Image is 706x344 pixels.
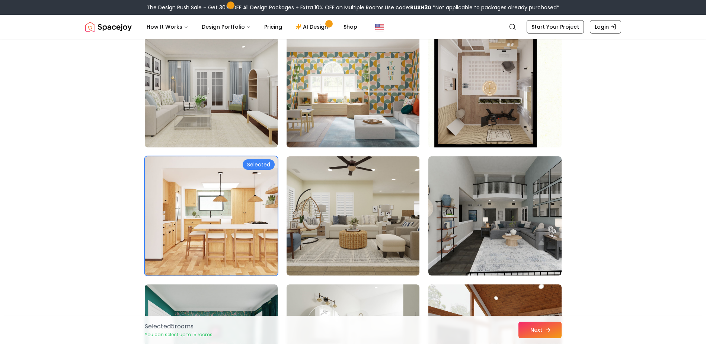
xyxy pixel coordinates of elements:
[375,22,384,31] img: United States
[141,19,194,34] button: How It Works
[287,156,419,275] img: Room room-53
[428,28,561,147] img: Room room-51
[145,28,278,147] img: Room room-49
[385,4,431,11] span: Use code:
[290,19,336,34] a: AI Design
[243,159,275,170] div: Selected
[145,156,278,275] img: Room room-52
[428,156,561,275] img: Room room-54
[590,20,621,34] a: Login
[258,19,288,34] a: Pricing
[410,4,431,11] b: RUSH30
[141,19,363,34] nav: Main
[85,15,621,39] nav: Global
[338,19,363,34] a: Shop
[287,28,419,147] img: Room room-50
[85,19,132,34] a: Spacejoy
[527,20,584,34] a: Start Your Project
[196,19,257,34] button: Design Portfolio
[518,322,562,338] button: Next
[431,4,559,11] span: *Not applicable to packages already purchased*
[145,332,213,338] p: You can select up to 15 rooms
[147,4,559,11] div: The Design Rush Sale – Get 30% OFF All Design Packages + Extra 10% OFF on Multiple Rooms.
[85,19,132,34] img: Spacejoy Logo
[145,322,213,331] p: Selected 5 room s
